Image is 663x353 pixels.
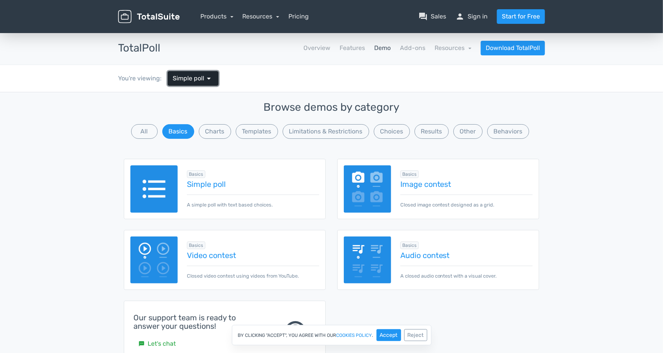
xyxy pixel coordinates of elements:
h4: Our support team is ready to answer your questions! [133,313,263,330]
a: Image contest [400,180,533,188]
a: Resources [243,13,280,20]
a: Simple poll [187,180,319,188]
img: TotalSuite for WordPress [118,10,180,23]
p: A closed audio contest with a visual cover. [400,266,533,280]
h3: TotalPoll [118,42,160,54]
a: Simple poll arrow_drop_down [168,71,218,86]
button: Accept [376,329,401,341]
a: Demo [374,43,391,53]
a: cookies policy [336,333,372,338]
a: Pricing [288,12,309,21]
span: Browse all in Basics [400,170,419,178]
p: What's your favorite color? [155,15,508,25]
button: Other [453,124,483,139]
div: 2.38% [171,149,181,152]
button: All [131,124,158,139]
a: Resources [435,44,471,52]
span: person [455,12,465,21]
button: Limitations & Restrictions [283,124,369,139]
button: Behaviors [487,124,529,139]
a: Download TotalPoll [481,41,545,55]
span: Simple poll [173,74,204,83]
span: Red [160,135,503,144]
h3: Browse demos by category [124,102,539,113]
div: 2.92% [173,115,182,119]
span: Browse all in Basics [187,241,206,249]
span: Browse all in Basics [400,241,419,249]
span: Blue [160,36,503,45]
img: audio-poll.png.webp [344,236,391,284]
span: arrow_drop_down [204,74,213,83]
a: Video contest [187,251,319,260]
a: Add-ons [400,43,425,53]
a: Audio contest [400,251,533,260]
div: 7.29% [188,82,197,86]
p: Closed video contest using videos from YouTube. [187,266,319,280]
img: text-poll.png.webp [130,165,178,213]
div: 1.95% [170,182,178,185]
span: Green [160,69,503,78]
button: Choices [374,124,410,139]
a: personSign in [455,12,488,21]
span: support_agent [282,318,310,345]
img: image-poll.png.webp [344,165,391,213]
div: 85.46% [457,49,469,53]
div: You're viewing: [118,74,168,83]
div: By clicking "Accept", you agree with our . [232,325,431,345]
span: Orange [160,102,503,111]
a: Features [340,43,365,53]
button: Results [415,124,449,139]
button: Basics [162,124,194,139]
button: Templates [236,124,278,139]
p: A simple poll with text based choices. [187,195,319,208]
button: Charts [199,124,231,139]
p: Closed image contest designed as a grid. [400,195,533,208]
button: Reject [404,329,427,341]
span: Browse all in Basics [187,170,206,178]
span: Purple [160,168,503,178]
a: Start for Free [497,9,545,24]
a: question_answerSales [418,12,446,21]
img: video-poll.png.webp [130,236,178,284]
a: Overview [303,43,330,53]
a: Products [200,13,233,20]
span: question_answer [418,12,428,21]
